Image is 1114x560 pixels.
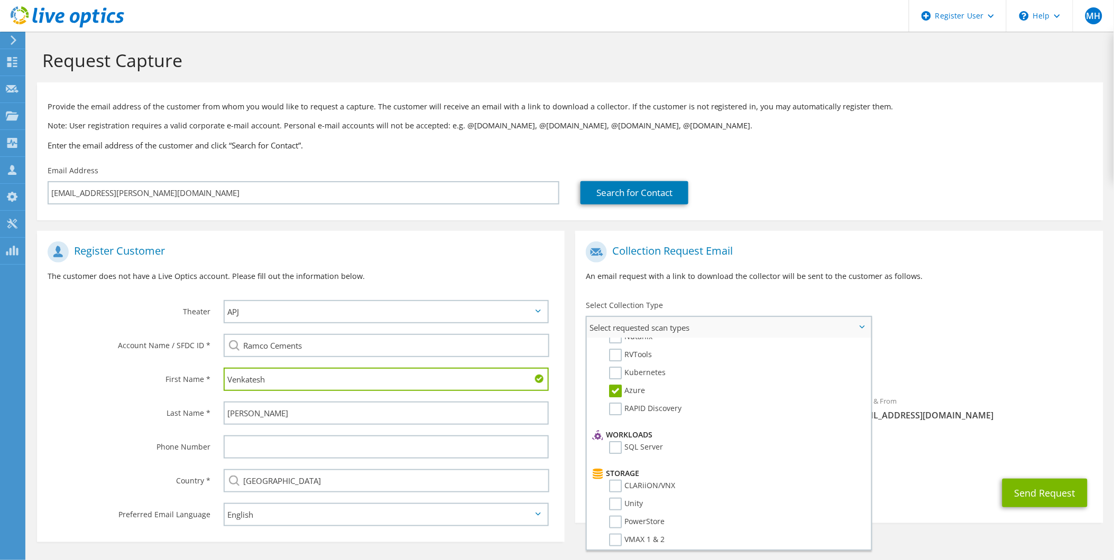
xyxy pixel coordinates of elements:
label: RAPID Discovery [609,403,682,415]
label: Phone Number [48,435,210,452]
div: To [575,390,839,426]
span: MH [1085,7,1102,24]
label: Azure [609,385,645,397]
button: Send Request [1002,479,1088,507]
a: Search for Contact [581,181,688,204]
div: CC & Reply To [575,432,1103,468]
span: [EMAIL_ADDRESS][DOMAIN_NAME] [850,409,1093,421]
label: SQL Server [609,441,663,454]
span: Select requested scan types [587,317,871,338]
label: Last Name * [48,402,210,418]
div: Requested Collections [575,342,1103,385]
li: Storage [590,467,866,480]
p: An email request with a link to download the collector will be sent to the customer as follows. [586,270,1092,282]
h1: Register Customer [48,241,549,263]
h3: Enter the email address of the customer and click “Search for Contact”. [48,139,1093,151]
label: Theater [48,300,210,317]
p: The customer does not have a Live Optics account. Please fill out the information below. [48,270,554,282]
label: Email Address [48,165,98,176]
label: Unity [609,498,643,510]
h1: Request Capture [42,49,1093,71]
label: First Name * [48,368,210,385]
li: Workloads [590,428,866,441]
label: PowerStore [609,516,665,528]
label: Account Name / SFDC ID * [48,334,210,351]
label: CLARiiON/VNX [609,480,675,492]
label: Country * [48,469,210,486]
label: RVTools [609,349,652,361]
svg: \n [1019,11,1029,21]
label: VMAX 1 & 2 [609,534,665,546]
label: Select Collection Type [586,300,663,311]
h1: Collection Request Email [586,241,1087,263]
p: Provide the email address of the customer from whom you would like to request a capture. The cust... [48,101,1093,113]
label: Kubernetes [609,367,666,379]
p: Note: User registration requires a valid corporate e-mail account. Personal e-mail accounts will ... [48,120,1093,132]
div: Sender & From [840,390,1103,426]
label: Preferred Email Language [48,503,210,520]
